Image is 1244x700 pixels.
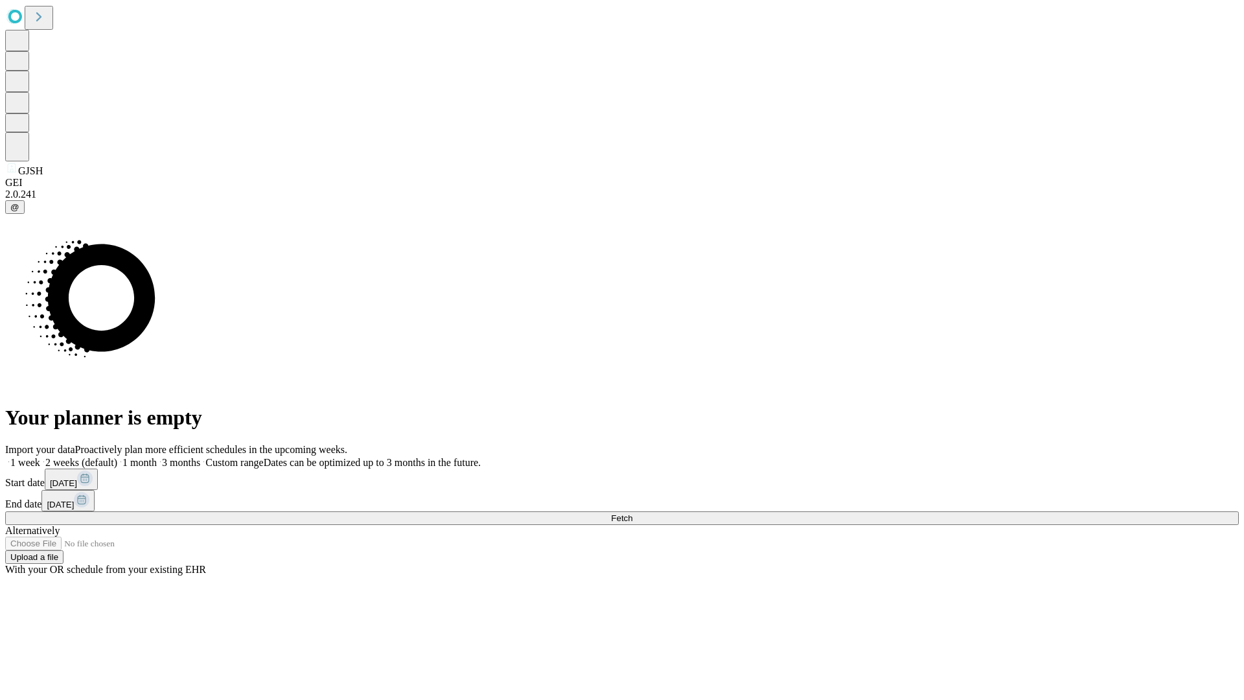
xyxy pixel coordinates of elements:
span: GJSH [18,165,43,176]
span: 2 weeks (default) [45,457,117,468]
span: [DATE] [47,500,74,509]
button: [DATE] [41,490,95,511]
h1: Your planner is empty [5,406,1239,430]
span: 3 months [162,457,200,468]
span: Import your data [5,444,75,455]
div: Start date [5,469,1239,490]
span: Fetch [611,513,632,523]
span: [DATE] [50,478,77,488]
span: 1 week [10,457,40,468]
button: Fetch [5,511,1239,525]
button: Upload a file [5,550,63,564]
button: [DATE] [45,469,98,490]
span: 1 month [122,457,157,468]
button: @ [5,200,25,214]
div: GEI [5,177,1239,189]
div: 2.0.241 [5,189,1239,200]
span: Proactively plan more efficient schedules in the upcoming weeks. [75,444,347,455]
span: Alternatively [5,525,60,536]
span: With your OR schedule from your existing EHR [5,564,206,575]
div: End date [5,490,1239,511]
span: @ [10,202,19,212]
span: Custom range [205,457,263,468]
span: Dates can be optimized up to 3 months in the future. [264,457,481,468]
